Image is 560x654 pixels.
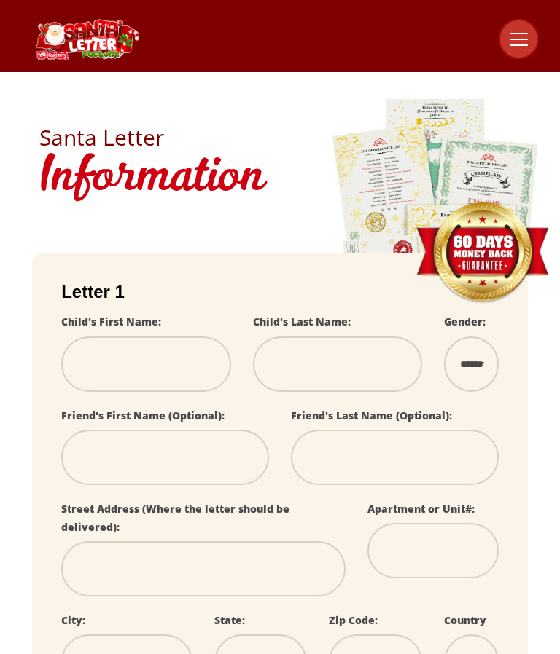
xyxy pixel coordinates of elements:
[39,149,521,209] h1: Information
[367,502,475,516] label: Apartment or Unit#:
[329,613,378,627] label: Zip Code:
[444,613,486,627] label: Country
[32,19,141,60] img: Santa Letter Logo
[39,127,521,149] h2: Santa Letter
[444,315,486,328] label: Gender:
[214,613,245,627] label: State:
[61,282,499,302] h2: Letter 1
[415,202,550,304] img: Money Back Guarantee
[61,409,225,422] label: Friend's First Name (Optional):
[61,502,289,534] label: Street Address (Where the letter should be delivered):
[61,613,85,627] label: City:
[253,315,351,328] label: Child's Last Name:
[61,315,161,328] label: Child's First Name:
[291,409,452,422] label: Friend's Last Name (Optional):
